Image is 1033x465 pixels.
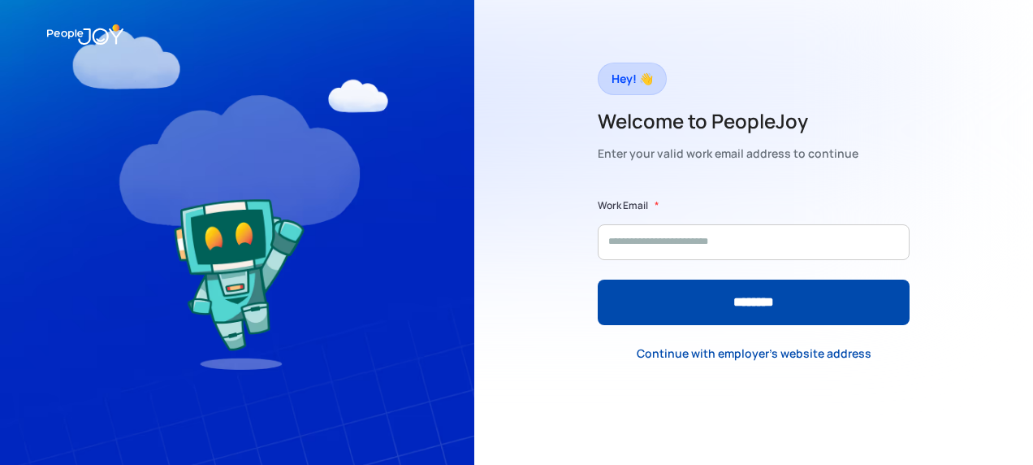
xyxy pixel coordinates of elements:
[637,345,871,362] div: Continue with employer's website address
[598,108,858,134] h2: Welcome to PeopleJoy
[598,198,910,325] form: Form
[612,67,653,90] div: Hey! 👋
[598,198,648,214] label: Work Email
[624,337,884,371] a: Continue with employer's website address
[598,142,858,165] div: Enter your valid work email address to continue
